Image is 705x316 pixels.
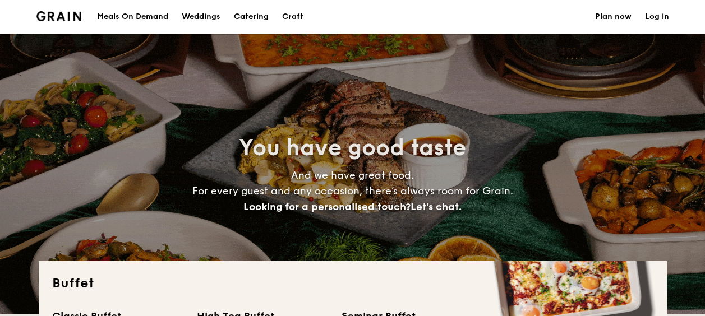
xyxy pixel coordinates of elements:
img: Grain [36,11,82,21]
span: Looking for a personalised touch? [243,201,411,213]
span: And we have great food. For every guest and any occasion, there’s always room for Grain. [192,169,513,213]
span: Let's chat. [411,201,462,213]
a: Logotype [36,11,82,21]
span: You have good taste [239,134,466,161]
h2: Buffet [52,275,653,292]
